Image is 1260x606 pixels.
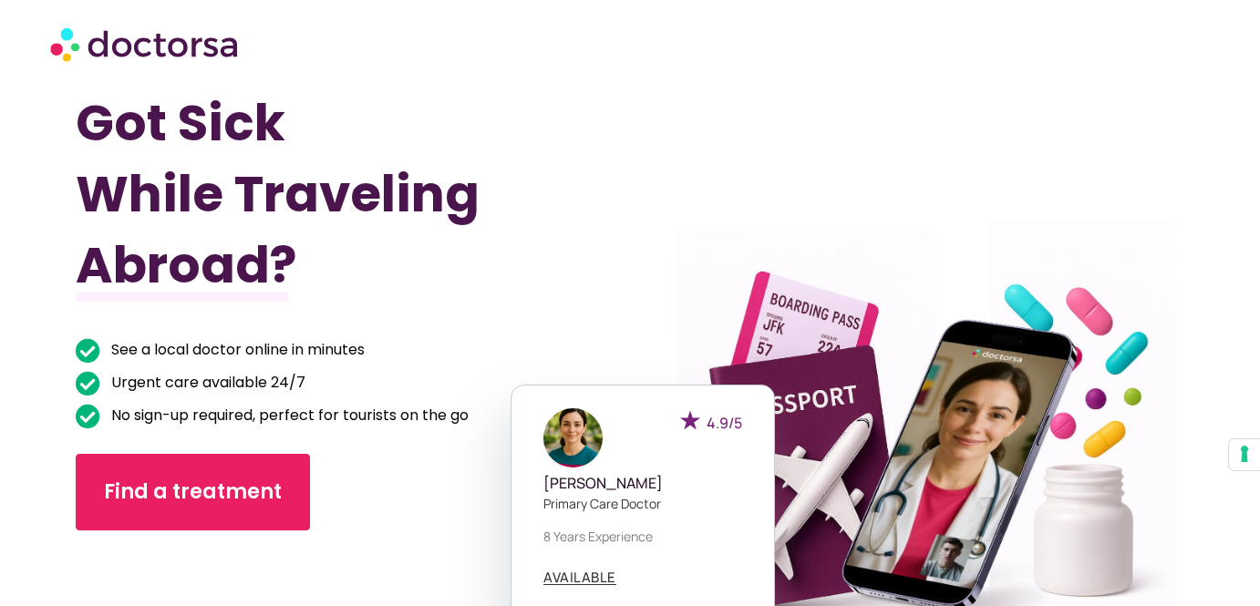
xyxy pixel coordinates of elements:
span: Urgent care available 24/7 [107,370,305,395]
span: See a local doctor online in minutes [107,337,365,363]
span: AVAILABLE [543,570,616,584]
h5: [PERSON_NAME] [543,475,742,492]
span: Find a treatment [104,478,282,507]
span: 4.9/5 [707,413,742,433]
h1: Got Sick While Traveling Abroad? [76,87,547,301]
p: Primary care doctor [543,494,742,513]
a: AVAILABLE [543,570,616,585]
a: Find a treatment [76,454,310,530]
button: Your consent preferences for tracking technologies [1229,439,1260,470]
p: 8 years experience [543,527,742,546]
span: No sign-up required, perfect for tourists on the go [107,403,469,428]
